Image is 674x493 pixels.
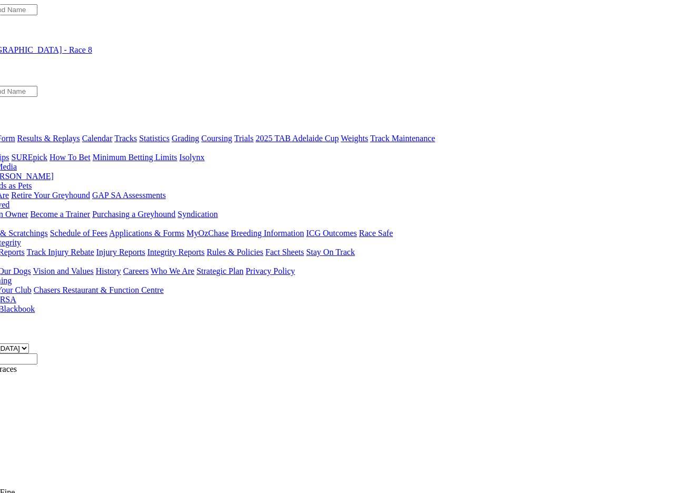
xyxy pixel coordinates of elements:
[370,134,435,143] a: Track Maintenance
[201,134,232,143] a: Coursing
[30,210,90,219] a: Become a Trainer
[206,248,263,257] a: Rules & Policies
[177,210,217,219] a: Syndication
[114,134,137,143] a: Tracks
[26,248,94,257] a: Track Injury Rebate
[17,134,80,143] a: Results & Replays
[196,267,243,275] a: Strategic Plan
[147,248,204,257] a: Integrity Reports
[245,267,295,275] a: Privacy Policy
[306,229,356,238] a: ICG Outcomes
[139,134,170,143] a: Statistics
[33,267,93,275] a: Vision and Values
[172,134,199,143] a: Grading
[306,248,354,257] a: Stay On Track
[33,285,163,294] a: Chasers Restaurant & Function Centre
[359,229,392,238] a: Race Safe
[92,153,177,162] a: Minimum Betting Limits
[49,229,107,238] a: Schedule of Fees
[96,248,145,257] a: Injury Reports
[231,229,304,238] a: Breeding Information
[109,229,184,238] a: Applications & Forms
[49,153,91,162] a: How To Bet
[82,134,112,143] a: Calendar
[341,134,368,143] a: Weights
[186,229,229,238] a: MyOzChase
[11,191,90,200] a: Retire Your Greyhound
[255,134,339,143] a: 2025 TAB Adelaide Cup
[234,134,253,143] a: Trials
[92,210,175,219] a: Purchasing a Greyhound
[95,267,121,275] a: History
[265,248,304,257] a: Fact Sheets
[11,153,47,162] a: SUREpick
[123,267,148,275] a: Careers
[92,191,166,200] a: GAP SA Assessments
[179,153,204,162] a: Isolynx
[151,267,194,275] a: Who We Are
